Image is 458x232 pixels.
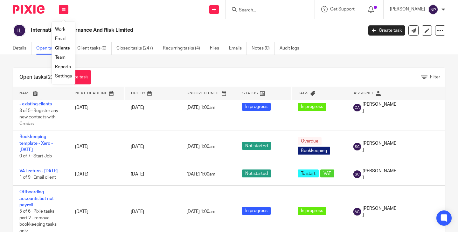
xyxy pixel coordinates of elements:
[298,137,322,145] span: Overdue
[13,42,31,55] a: Details
[186,105,215,110] span: [DATE] 1:00am
[77,42,112,55] a: Client tasks (0)
[13,5,45,14] img: Pixie
[363,140,396,153] span: [PERSON_NAME]
[19,74,55,81] h1: Open tasks
[298,147,330,155] span: Bookkeeping
[280,42,304,55] a: Audit logs
[242,169,271,177] span: Not started
[242,103,271,111] span: In progress
[353,143,361,150] img: svg%3E
[186,209,215,214] span: [DATE] 1:00am
[298,91,309,95] span: Tags
[55,36,66,41] a: Email
[163,42,205,55] a: Recurring tasks (4)
[116,42,158,55] a: Closed tasks (247)
[19,154,52,159] span: 0 of 7 · Start Job
[46,75,55,80] span: (22)
[298,169,319,177] span: To start
[55,27,65,32] a: Work
[69,163,124,185] td: [DATE]
[430,75,440,79] span: Filter
[131,105,144,110] span: [DATE]
[55,65,71,69] a: Reports
[187,91,220,95] span: Snoozed Until
[69,85,124,130] td: [DATE]
[428,4,438,15] img: svg%3E
[252,42,275,55] a: Notes (0)
[353,104,361,111] img: svg%3E
[131,172,144,176] span: [DATE]
[242,207,271,215] span: In progress
[363,205,396,218] span: [PERSON_NAME]
[229,42,247,55] a: Emails
[55,74,72,78] a: Settings
[186,144,215,149] span: [DATE] 1:00am
[69,130,124,163] td: [DATE]
[19,135,53,152] a: Bookkeeping template - Xero - [DATE]
[36,42,73,55] a: Open tasks (22)
[19,169,58,173] a: VAT return - [DATE]
[363,101,396,114] span: [PERSON_NAME]
[131,144,144,149] span: [DATE]
[55,55,66,60] a: Team
[363,168,396,181] span: [PERSON_NAME]
[13,24,26,37] img: svg%3E
[19,175,56,180] span: 1 of 9 · Email client
[186,172,215,176] span: [DATE] 1:00am
[353,208,361,215] img: svg%3E
[19,109,58,126] span: 3 of 5 · Register any new contacts with Credas
[131,209,144,214] span: [DATE]
[368,25,405,36] a: Create task
[31,27,293,34] h2: International Governance And Risk Limited
[390,6,425,12] p: [PERSON_NAME]
[298,207,326,215] span: In progress
[298,103,326,111] span: In progress
[330,7,355,11] span: Get Support
[353,170,361,178] img: svg%3E
[55,46,70,50] a: Clients
[19,190,54,207] a: Offboarding accounts but not payroll
[320,169,334,177] span: VAT
[61,70,91,84] a: Create task
[238,8,295,13] input: Search
[242,91,258,95] span: Status
[242,142,271,150] span: Not started
[210,42,224,55] a: Files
